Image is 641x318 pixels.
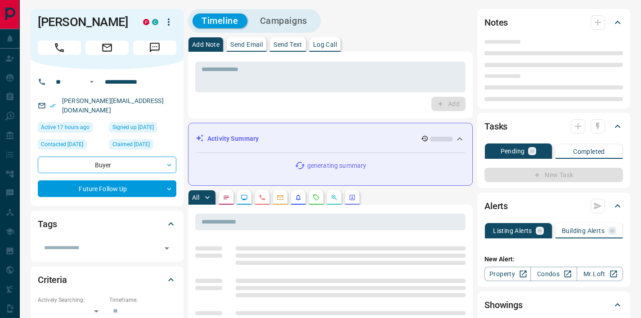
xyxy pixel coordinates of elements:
svg: Opportunities [331,194,338,201]
svg: Listing Alerts [295,194,302,201]
svg: Emails [277,194,284,201]
div: Tags [38,213,176,235]
h2: Showings [484,298,523,312]
span: Claimed [DATE] [112,140,150,149]
h2: Alerts [484,199,508,213]
div: Alerts [484,195,623,217]
div: Showings [484,294,623,316]
p: Completed [573,148,605,155]
svg: Requests [313,194,320,201]
div: Criteria [38,269,176,291]
a: Property [484,267,531,281]
span: Signed up [DATE] [112,123,154,132]
h2: Criteria [38,273,67,287]
svg: Email Verified [49,103,56,109]
div: Thu May 02 2019 [109,122,176,135]
h2: Tags [38,217,57,231]
a: [PERSON_NAME][EMAIL_ADDRESS][DOMAIN_NAME] [62,97,164,114]
svg: Calls [259,194,266,201]
div: Buyer [38,157,176,173]
span: Call [38,40,81,55]
svg: Notes [223,194,230,201]
div: property.ca [143,19,149,25]
p: Actively Searching: [38,296,105,304]
button: Open [86,76,97,87]
p: generating summary [307,161,366,170]
p: All [192,194,199,201]
h1: [PERSON_NAME] [38,15,130,29]
button: Campaigns [251,13,316,28]
div: Notes [484,12,623,33]
a: Mr.Loft [577,267,623,281]
div: Thu Jan 23 2025 [109,139,176,152]
div: Tasks [484,116,623,137]
p: Pending [501,148,525,154]
p: Listing Alerts [493,228,532,234]
svg: Lead Browsing Activity [241,194,248,201]
div: Mon Sep 15 2025 [38,122,105,135]
p: Send Text [273,41,302,48]
button: Timeline [193,13,247,28]
div: Future Follow Up [38,180,176,197]
h2: Tasks [484,119,507,134]
div: condos.ca [152,19,158,25]
p: New Alert: [484,255,623,264]
p: Add Note [192,41,220,48]
p: Send Email [230,41,263,48]
span: Message [133,40,176,55]
div: Sat Sep 05 2020 [38,139,105,152]
p: Log Call [313,41,337,48]
h2: Notes [484,15,508,30]
p: Timeframe: [109,296,176,304]
span: Contacted [DATE] [41,140,83,149]
button: Open [161,242,173,255]
a: Condos [530,267,577,281]
div: Activity Summary [196,130,465,147]
span: Active 17 hours ago [41,123,90,132]
p: Activity Summary [207,134,259,143]
p: Building Alerts [562,228,605,234]
svg: Agent Actions [349,194,356,201]
span: Email [85,40,129,55]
